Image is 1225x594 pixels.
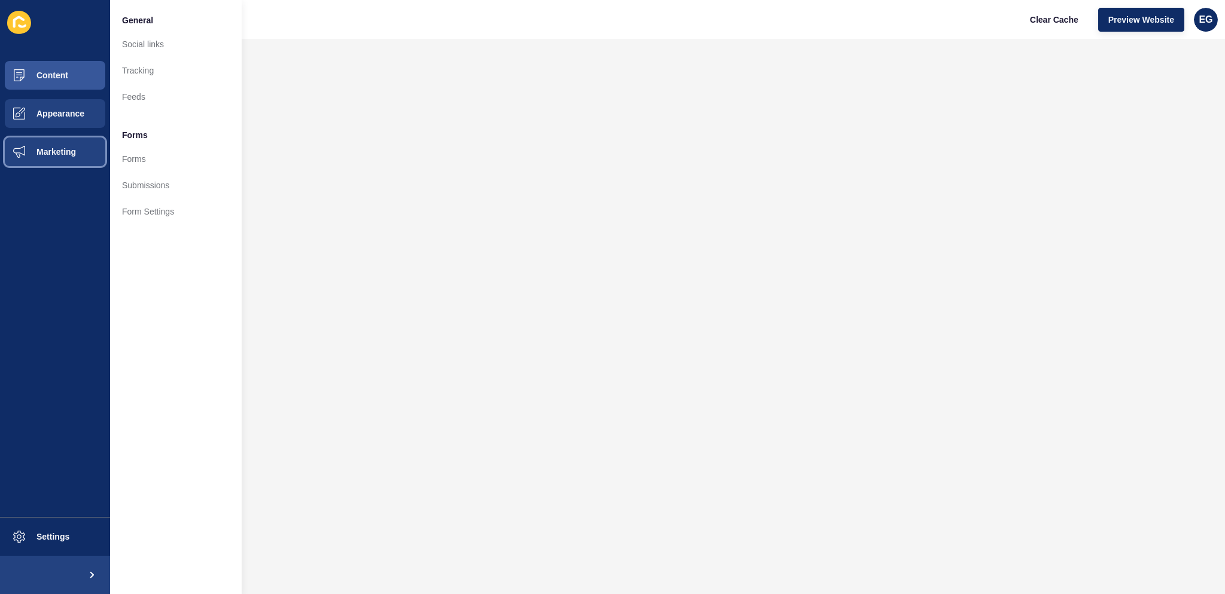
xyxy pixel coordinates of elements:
span: Forms [122,129,148,141]
a: Forms [110,146,242,172]
button: Clear Cache [1020,8,1089,32]
span: Clear Cache [1030,14,1078,26]
a: Feeds [110,84,242,110]
span: General [122,14,153,26]
span: EG [1199,14,1212,26]
button: Preview Website [1098,8,1184,32]
a: Form Settings [110,198,242,225]
a: Tracking [110,57,242,84]
a: Social links [110,31,242,57]
a: Submissions [110,172,242,198]
span: Preview Website [1108,14,1174,26]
